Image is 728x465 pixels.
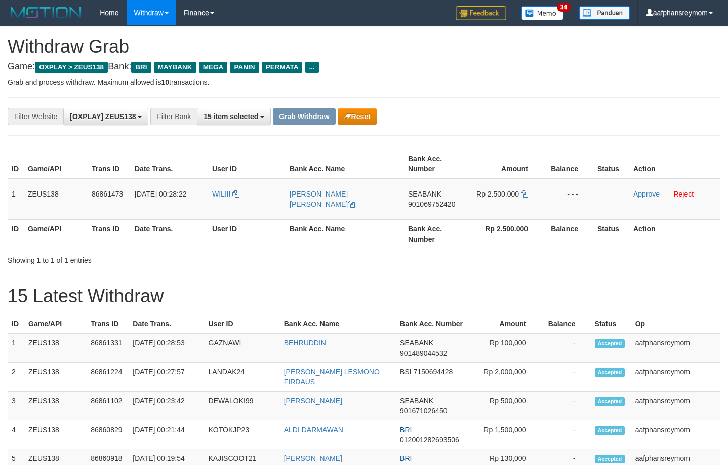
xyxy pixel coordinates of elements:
[8,315,24,333] th: ID
[284,397,342,405] a: [PERSON_NAME]
[92,190,123,198] span: 86861473
[197,108,271,125] button: 15 item selected
[400,436,459,444] span: Copy 012001282693506 to clipboard
[129,420,204,449] td: [DATE] 00:21:44
[150,108,197,125] div: Filter Bank
[467,420,541,449] td: Rp 1,500,000
[205,363,280,392] td: LANDAK24
[400,454,412,462] span: BRI
[631,420,720,449] td: aafphansreymom
[456,6,506,20] img: Feedback.jpg
[593,219,629,248] th: Status
[400,425,412,434] span: BRI
[63,108,148,125] button: [OXPLAY] ZEUS138
[208,219,286,248] th: User ID
[579,6,630,20] img: panduan.png
[631,315,720,333] th: Op
[396,315,467,333] th: Bank Acc. Number
[595,455,625,463] span: Accepted
[87,363,129,392] td: 86861224
[284,368,380,386] a: [PERSON_NAME] LESMONO FIRDAUS
[404,219,468,248] th: Bank Acc. Number
[8,62,720,72] h4: Game: Bank:
[541,392,590,420] td: -
[284,425,343,434] a: ALDI DARMAWAN
[212,190,239,198] a: WILIII
[129,363,204,392] td: [DATE] 00:27:57
[595,368,625,377] span: Accepted
[24,333,87,363] td: ZEUS138
[543,178,593,220] td: - - -
[290,190,355,208] a: [PERSON_NAME] [PERSON_NAME]
[629,149,720,178] th: Action
[284,339,326,347] a: BEHRUDDIN
[557,3,571,12] span: 34
[404,149,468,178] th: Bank Acc. Number
[629,219,720,248] th: Action
[205,392,280,420] td: DEWALOKI99
[35,62,108,73] span: OXPLAY > ZEUS138
[284,454,342,462] a: [PERSON_NAME]
[8,420,24,449] td: 4
[24,420,87,449] td: ZEUS138
[24,219,88,248] th: Game/API
[8,251,296,265] div: Showing 1 to 1 of 1 entries
[400,407,447,415] span: Copy 901671026450 to clipboard
[595,339,625,348] span: Accepted
[467,363,541,392] td: Rp 2,000,000
[543,149,593,178] th: Balance
[8,108,63,125] div: Filter Website
[204,112,258,121] span: 15 item selected
[131,219,208,248] th: Date Trans.
[541,333,590,363] td: -
[87,420,129,449] td: 86860829
[8,333,24,363] td: 1
[400,368,412,376] span: BSI
[591,315,631,333] th: Status
[205,315,280,333] th: User ID
[8,36,720,57] h1: Withdraw Grab
[87,392,129,420] td: 86861102
[521,6,564,20] img: Button%20Memo.svg
[468,149,543,178] th: Amount
[129,392,204,420] td: [DATE] 00:23:42
[8,392,24,420] td: 3
[633,190,660,198] a: Approve
[280,315,396,333] th: Bank Acc. Name
[135,190,186,198] span: [DATE] 00:28:22
[400,339,433,347] span: SEABANK
[467,315,541,333] th: Amount
[208,149,286,178] th: User ID
[467,392,541,420] td: Rp 500,000
[595,426,625,435] span: Accepted
[338,108,377,125] button: Reset
[154,62,196,73] span: MAYBANK
[631,333,720,363] td: aafphansreymom
[286,219,404,248] th: Bank Acc. Name
[543,219,593,248] th: Balance
[24,392,87,420] td: ZEUS138
[205,420,280,449] td: KOTOKJP23
[8,178,24,220] td: 1
[262,62,303,73] span: PERMATA
[400,397,433,405] span: SEABANK
[541,315,590,333] th: Balance
[286,149,404,178] th: Bank Acc. Name
[541,363,590,392] td: -
[199,62,228,73] span: MEGA
[595,397,625,406] span: Accepted
[88,149,131,178] th: Trans ID
[24,363,87,392] td: ZEUS138
[468,219,543,248] th: Rp 2.500.000
[8,149,24,178] th: ID
[70,112,136,121] span: [OXPLAY] ZEUS138
[541,420,590,449] td: -
[631,392,720,420] td: aafphansreymom
[205,333,280,363] td: GAZNAWI
[24,315,87,333] th: Game/API
[131,149,208,178] th: Date Trans.
[476,190,519,198] span: Rp 2.500.000
[131,62,151,73] span: BRI
[8,5,85,20] img: MOTION_logo.png
[230,62,259,73] span: PANIN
